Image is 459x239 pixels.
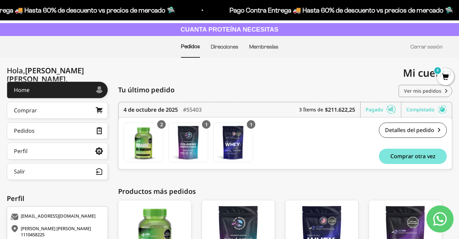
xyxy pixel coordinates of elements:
[168,123,208,162] a: Colágeno Hidrolizado - 300g
[249,44,278,50] a: Membresías
[247,120,255,129] div: 1
[434,67,442,75] mark: 0
[390,153,436,159] span: Comprar otra vez
[299,102,361,117] div: 3 Ítems de
[211,44,238,50] a: Direcciones
[213,123,253,162] a: Proteína Whey - Vainilla - Vainilla / 2 libras (910g)
[379,123,447,138] a: Detalles del pedido
[228,5,452,16] p: Pago Contra Entrega 🚚 Hasta 60% de descuento vs precios de mercado 🛸
[124,123,163,162] img: Translation missing: es.Gomas con Vinagre de Manzana
[124,106,178,114] time: 4 de octubre de 2025
[181,26,279,33] strong: CUANTA PROTEÍNA NECESITAS
[325,106,355,114] b: $211.622,25
[11,214,103,220] div: [EMAIL_ADDRESS][DOMAIN_NAME]
[181,43,200,49] a: Pedidos
[379,149,447,164] button: Comprar otra vez
[14,108,37,113] div: Comprar
[437,74,454,81] a: 0
[406,102,447,117] div: Completado
[7,102,108,119] a: Comprar
[7,194,108,204] div: Perfil
[7,66,108,83] div: Hola,
[7,143,108,160] a: Perfil
[169,123,208,162] img: Translation missing: es.Colágeno Hidrolizado - 300g
[214,123,253,162] img: Translation missing: es.Proteína Whey - Vainilla - Vainilla / 2 libras (910g)
[202,120,210,129] div: 1
[14,87,30,93] div: Home
[118,186,452,197] div: Productos más pedidos
[157,120,166,129] div: 2
[14,169,25,174] div: Salir
[7,163,108,180] button: Salir
[7,122,108,139] a: Pedidos
[66,74,68,84] span: .
[399,85,452,97] a: Ver mis pedidos
[183,102,202,117] div: #55403
[403,66,452,80] span: Mi cuenta
[410,44,443,50] a: Cerrar sesión
[124,123,163,162] a: Gomas con Vinagre de Manzana
[14,128,35,133] div: Pedidos
[7,81,108,98] a: Home
[366,102,401,117] div: Pagado
[14,148,27,154] div: Perfil
[7,65,84,84] span: [PERSON_NAME] [PERSON_NAME]
[118,85,175,95] span: Tu último pedido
